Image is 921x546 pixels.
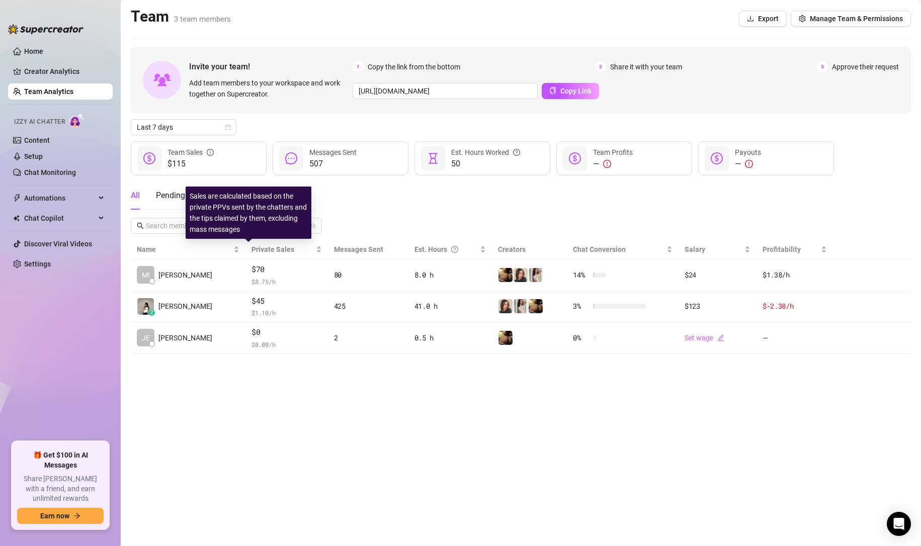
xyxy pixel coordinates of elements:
[739,11,787,27] button: Export
[685,334,724,342] a: Set wageedit
[414,301,486,312] div: 41.0 h
[451,158,520,170] span: 50
[24,240,92,248] a: Discover Viral Videos
[252,245,294,253] span: Private Sales
[573,269,589,281] span: 14 %
[137,244,231,255] span: Name
[887,512,911,536] div: Open Intercom Messenger
[334,332,402,343] div: 2
[451,244,458,255] span: question-circle
[24,210,96,226] span: Chat Copilot
[24,87,73,96] a: Team Analytics
[763,245,801,253] span: Profitability
[549,87,556,94] span: copy
[414,269,486,281] div: 8.0 h
[427,152,439,164] span: hourglass
[573,245,626,253] span: Chat Conversion
[763,269,827,281] div: $1.38 /h
[73,512,80,519] span: arrow-right
[142,332,150,343] span: JE
[168,147,214,158] div: Team Sales
[189,77,349,100] span: Add team members to your workspace and work together on Supercreator.
[131,190,140,202] div: All
[24,136,50,144] a: Content
[498,331,513,345] img: Peachy
[414,332,486,343] div: 0.5 h
[143,152,155,164] span: dollar-circle
[593,148,633,156] span: Team Profits
[252,295,322,307] span: $45
[137,222,144,229] span: search
[791,11,911,27] button: Manage Team & Permissions
[498,268,513,282] img: Peachy
[189,60,353,73] span: Invite your team!
[514,299,528,313] img: Nina
[817,61,828,72] span: 3
[285,152,297,164] span: message
[492,240,567,259] th: Creators
[334,269,402,281] div: 80
[603,160,611,168] span: exclamation-circle
[610,61,682,72] span: Share it with your team
[158,301,212,312] span: [PERSON_NAME]
[414,244,478,255] div: Est. Hours
[137,298,154,315] img: Sofia Zamantha …
[334,245,383,253] span: Messages Sent
[149,310,155,316] div: z
[595,61,606,72] span: 2
[685,301,750,312] div: $123
[17,508,104,524] button: Earn nowarrow-right
[735,158,761,170] div: —
[309,158,357,170] span: 507
[158,332,212,343] span: [PERSON_NAME]
[685,269,750,281] div: $24
[542,83,599,99] button: Copy Link
[24,260,51,268] a: Settings
[146,220,228,231] input: Search members
[131,7,231,26] h2: Team
[309,148,357,156] span: Messages Sent
[310,223,316,229] span: team
[763,301,827,312] div: $-2.38 /h
[747,15,754,22] span: download
[131,240,245,259] th: Name
[17,474,104,504] span: Share [PERSON_NAME] with a friend, and earn unlimited rewards
[529,299,543,313] img: Peachy
[745,160,753,168] span: exclamation-circle
[451,147,520,158] div: Est. Hours Worked
[207,147,214,158] span: info-circle
[799,15,806,22] span: setting
[252,263,322,276] span: $70
[711,152,723,164] span: dollar-circle
[17,450,104,470] span: 🎁 Get $100 in AI Messages
[334,301,402,312] div: 425
[573,301,589,312] span: 3 %
[142,269,150,281] span: MI
[735,148,761,156] span: Payouts
[569,152,581,164] span: dollar-circle
[810,15,903,23] span: Manage Team & Permissions
[529,268,543,282] img: Nina
[573,332,589,343] span: 0 %
[832,61,899,72] span: Approve their request
[368,61,460,72] span: Copy the link from the bottom
[514,268,528,282] img: Nina
[168,158,214,170] span: $115
[8,24,83,34] img: logo-BBDzfeDw.svg
[174,15,231,24] span: 3 team members
[758,15,779,23] span: Export
[560,87,592,95] span: Copy Link
[252,308,322,318] span: $ 1.10 /h
[252,339,322,349] span: $ 0.00 /h
[353,61,364,72] span: 1
[69,113,85,128] img: AI Chatter
[252,277,322,287] span: $ 8.75 /h
[593,158,633,170] div: —
[156,190,197,202] div: Pending ( 0 )
[24,152,43,160] a: Setup
[24,190,96,206] span: Automations
[24,168,76,176] a: Chat Monitoring
[513,147,520,158] span: question-circle
[252,326,322,338] span: $0
[685,245,705,253] span: Salary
